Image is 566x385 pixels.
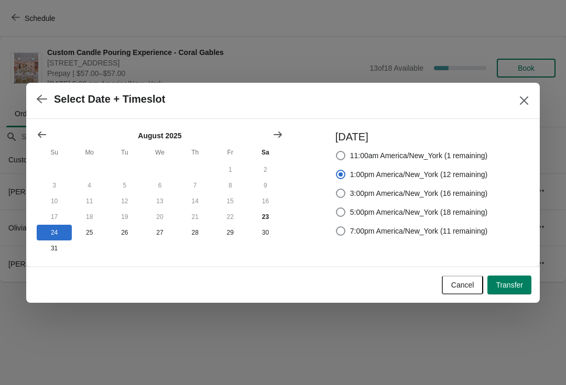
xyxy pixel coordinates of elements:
[213,225,248,240] button: Friday August 29 2025
[142,209,177,225] button: Wednesday August 20 2025
[487,276,531,294] button: Transfer
[37,209,72,225] button: Sunday August 17 2025
[107,193,142,209] button: Tuesday August 12 2025
[72,193,107,209] button: Monday August 11 2025
[107,209,142,225] button: Tuesday August 19 2025
[350,207,488,217] span: 5:00pm America/New_York (18 remaining)
[72,209,107,225] button: Monday August 18 2025
[107,225,142,240] button: Tuesday August 26 2025
[178,193,213,209] button: Thursday August 14 2025
[72,225,107,240] button: Monday August 25 2025
[350,150,488,161] span: 11:00am America/New_York (1 remaining)
[515,91,534,110] button: Close
[32,125,51,144] button: Show previous month, July 2025
[54,93,166,105] h2: Select Date + Timeslot
[213,143,248,162] th: Friday
[178,209,213,225] button: Thursday August 21 2025
[107,143,142,162] th: Tuesday
[248,225,283,240] button: Saturday August 30 2025
[335,129,488,144] h3: [DATE]
[248,193,283,209] button: Saturday August 16 2025
[72,143,107,162] th: Monday
[213,193,248,209] button: Friday August 15 2025
[107,178,142,193] button: Tuesday August 5 2025
[213,162,248,178] button: Friday August 1 2025
[37,193,72,209] button: Sunday August 10 2025
[248,209,283,225] button: Today Saturday August 23 2025
[142,193,177,209] button: Wednesday August 13 2025
[350,226,488,236] span: 7:00pm America/New_York (11 remaining)
[248,178,283,193] button: Saturday August 9 2025
[442,276,484,294] button: Cancel
[248,162,283,178] button: Saturday August 2 2025
[142,178,177,193] button: Wednesday August 6 2025
[178,178,213,193] button: Thursday August 7 2025
[451,281,474,289] span: Cancel
[268,125,287,144] button: Show next month, September 2025
[178,225,213,240] button: Thursday August 28 2025
[213,209,248,225] button: Friday August 22 2025
[350,188,488,199] span: 3:00pm America/New_York (16 remaining)
[72,178,107,193] button: Monday August 4 2025
[496,281,523,289] span: Transfer
[37,143,72,162] th: Sunday
[37,225,72,240] button: Sunday August 24 2025
[248,143,283,162] th: Saturday
[142,225,177,240] button: Wednesday August 27 2025
[37,240,72,256] button: Sunday August 31 2025
[37,178,72,193] button: Sunday August 3 2025
[142,143,177,162] th: Wednesday
[178,143,213,162] th: Thursday
[213,178,248,193] button: Friday August 8 2025
[350,169,488,180] span: 1:00pm America/New_York (12 remaining)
